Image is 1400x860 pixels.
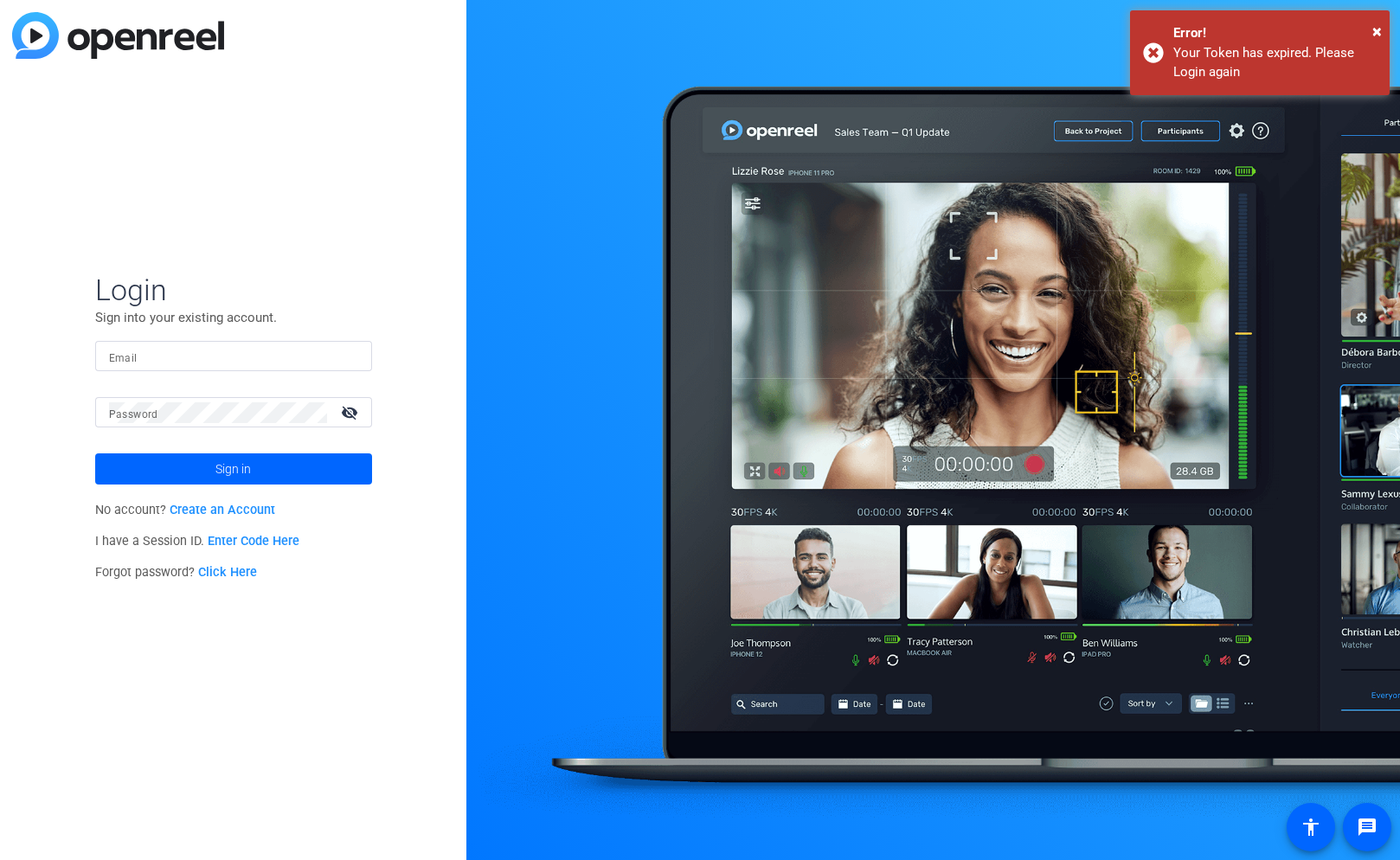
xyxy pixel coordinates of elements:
mat-icon: accessibility [1300,817,1321,838]
span: I have a Session ID. [95,534,300,549]
div: Your Token has expired. Please Login again [1173,43,1377,82]
span: Sign in [215,447,251,491]
p: Sign into your existing account. [95,308,372,327]
mat-label: Password [109,408,158,420]
span: × [1372,21,1382,42]
span: No account? [95,503,276,517]
button: Sign in [95,453,372,485]
a: Enter Code Here [208,534,299,549]
input: Enter Email Address [109,346,358,367]
a: Click Here [198,565,257,580]
div: Error! [1173,23,1377,43]
span: Forgot password? [95,565,258,580]
img: blue-gradient.svg [12,12,224,59]
button: Close [1372,18,1382,44]
span: Login [95,272,372,308]
a: Create an Account [170,503,275,517]
mat-icon: message [1357,817,1378,838]
mat-label: Email [109,352,138,364]
mat-icon: visibility_off [331,400,372,425]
